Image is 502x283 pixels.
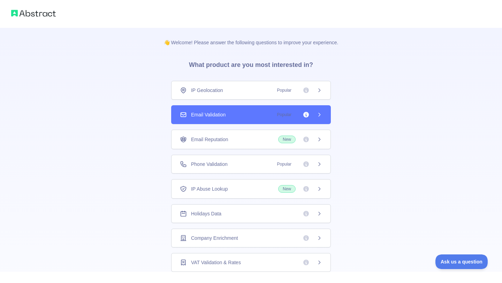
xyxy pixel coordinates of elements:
[191,87,223,94] span: IP Geolocation
[273,111,296,118] span: Popular
[191,259,241,266] span: VAT Validation & Rates
[153,28,350,46] p: 👋 Welcome! Please answer the following questions to improve your experience.
[273,161,296,168] span: Popular
[191,210,221,217] span: Holidays Data
[191,161,228,168] span: Phone Validation
[191,235,238,242] span: Company Enrichment
[191,111,226,118] span: Email Validation
[11,8,56,18] img: Abstract logo
[178,46,324,81] h3: What product are you most interested in?
[278,185,296,193] span: New
[435,254,488,269] iframe: Toggle Customer Support
[278,136,296,143] span: New
[273,87,296,94] span: Popular
[191,185,228,192] span: IP Abuse Lookup
[191,136,228,143] span: Email Reputation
